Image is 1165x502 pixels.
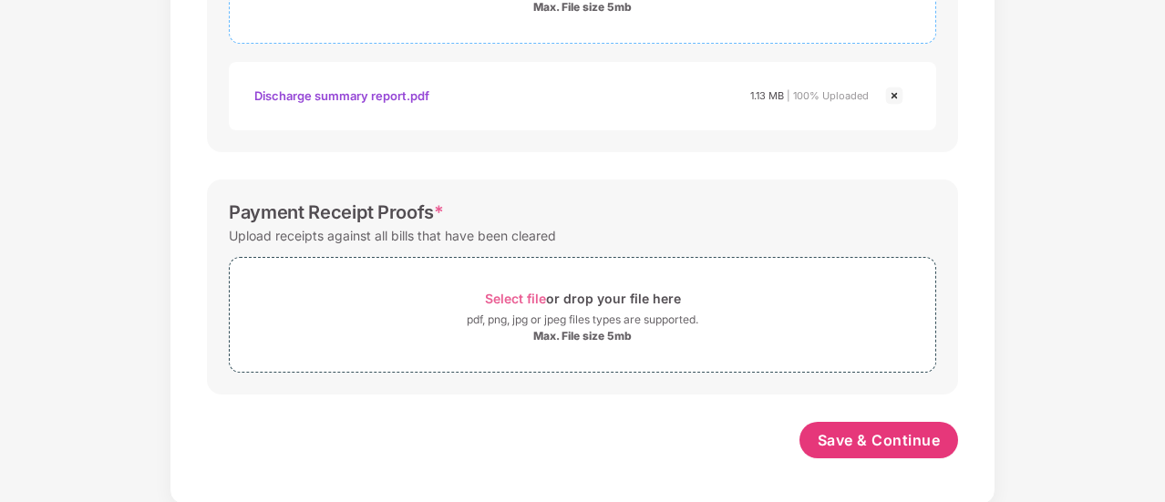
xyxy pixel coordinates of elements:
div: Upload receipts against all bills that have been cleared [229,223,556,248]
div: Max. File size 5mb [533,329,632,343]
button: Save & Continue [799,422,959,458]
span: | 100% Uploaded [787,89,869,102]
span: Select file [485,291,546,306]
img: svg+xml;base64,PHN2ZyBpZD0iQ3Jvc3MtMjR4MjQiIHhtbG5zPSJodHRwOi8vd3d3LnczLm9yZy8yMDAwL3N2ZyIgd2lkdG... [883,85,905,107]
div: or drop your file here [485,286,681,311]
span: 1.13 MB [750,89,784,102]
div: Payment Receipt Proofs [229,201,444,223]
div: Discharge summary report.pdf [254,80,429,111]
div: pdf, png, jpg or jpeg files types are supported. [467,311,698,329]
span: Save & Continue [818,430,941,450]
span: Select fileor drop your file herepdf, png, jpg or jpeg files types are supported.Max. File size 5mb [230,271,935,358]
